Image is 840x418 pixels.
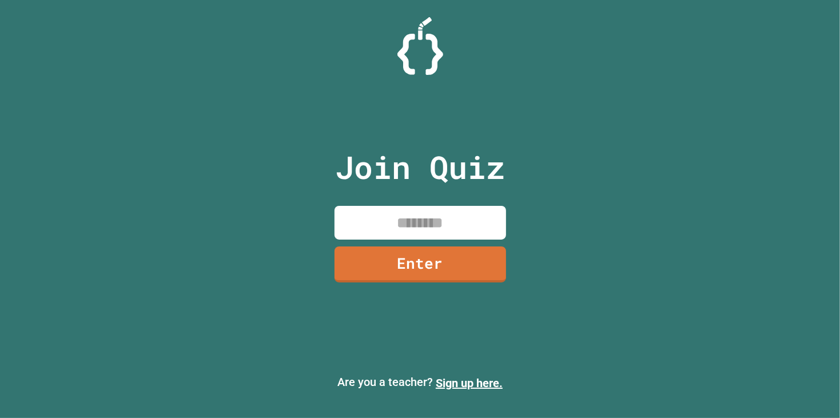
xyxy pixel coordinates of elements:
[792,372,829,407] iframe: chat widget
[9,373,831,392] p: Are you a teacher?
[397,17,443,75] img: Logo.svg
[335,246,506,282] a: Enter
[436,376,503,390] a: Sign up here.
[745,323,829,371] iframe: chat widget
[335,144,505,191] p: Join Quiz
